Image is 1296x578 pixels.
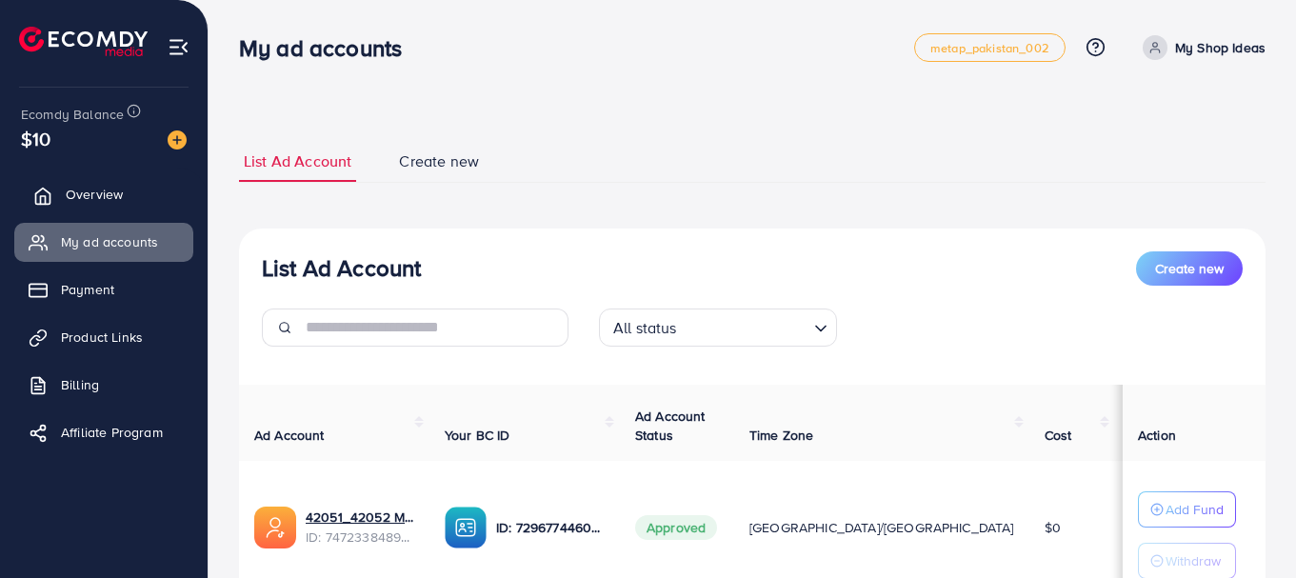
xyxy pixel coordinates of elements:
[1045,518,1061,537] span: $0
[254,426,325,445] span: Ad Account
[635,407,706,445] span: Ad Account Status
[61,423,163,442] span: Affiliate Program
[168,130,187,149] img: image
[609,314,681,342] span: All status
[1166,549,1221,572] p: Withdraw
[1138,491,1236,528] button: Add Fund
[19,27,148,56] img: logo
[914,33,1066,62] a: metap_pakistan_002
[21,105,124,124] span: Ecomdy Balance
[21,125,50,152] span: $10
[1155,259,1224,278] span: Create new
[61,328,143,347] span: Product Links
[635,515,717,540] span: Approved
[14,223,193,261] a: My ad accounts
[254,507,296,548] img: ic-ads-acc.e4c84228.svg
[14,318,193,356] a: Product Links
[1136,251,1243,286] button: Create new
[306,528,414,547] span: ID: 7472338489627934736
[306,508,414,547] div: <span class='underline'>42051_42052 My Shop Ideas_1739789387725</span></br>7472338489627934736
[61,375,99,394] span: Billing
[399,150,479,172] span: Create new
[749,426,813,445] span: Time Zone
[168,36,189,58] img: menu
[61,232,158,251] span: My ad accounts
[61,280,114,299] span: Payment
[14,366,193,404] a: Billing
[445,507,487,548] img: ic-ba-acc.ded83a64.svg
[14,413,193,451] a: Affiliate Program
[683,310,807,342] input: Search for option
[1135,35,1266,60] a: My Shop Ideas
[1175,36,1266,59] p: My Shop Ideas
[244,150,351,172] span: List Ad Account
[749,518,1014,537] span: [GEOGRAPHIC_DATA]/[GEOGRAPHIC_DATA]
[496,516,605,539] p: ID: 7296774460420456449
[445,426,510,445] span: Your BC ID
[14,175,193,213] a: Overview
[1138,426,1176,445] span: Action
[306,508,414,527] a: 42051_42052 My Shop Ideas_1739789387725
[262,254,421,282] h3: List Ad Account
[1045,426,1072,445] span: Cost
[14,270,193,309] a: Payment
[66,185,123,204] span: Overview
[930,42,1049,54] span: metap_pakistan_002
[599,309,837,347] div: Search for option
[1166,498,1224,521] p: Add Fund
[239,34,417,62] h3: My ad accounts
